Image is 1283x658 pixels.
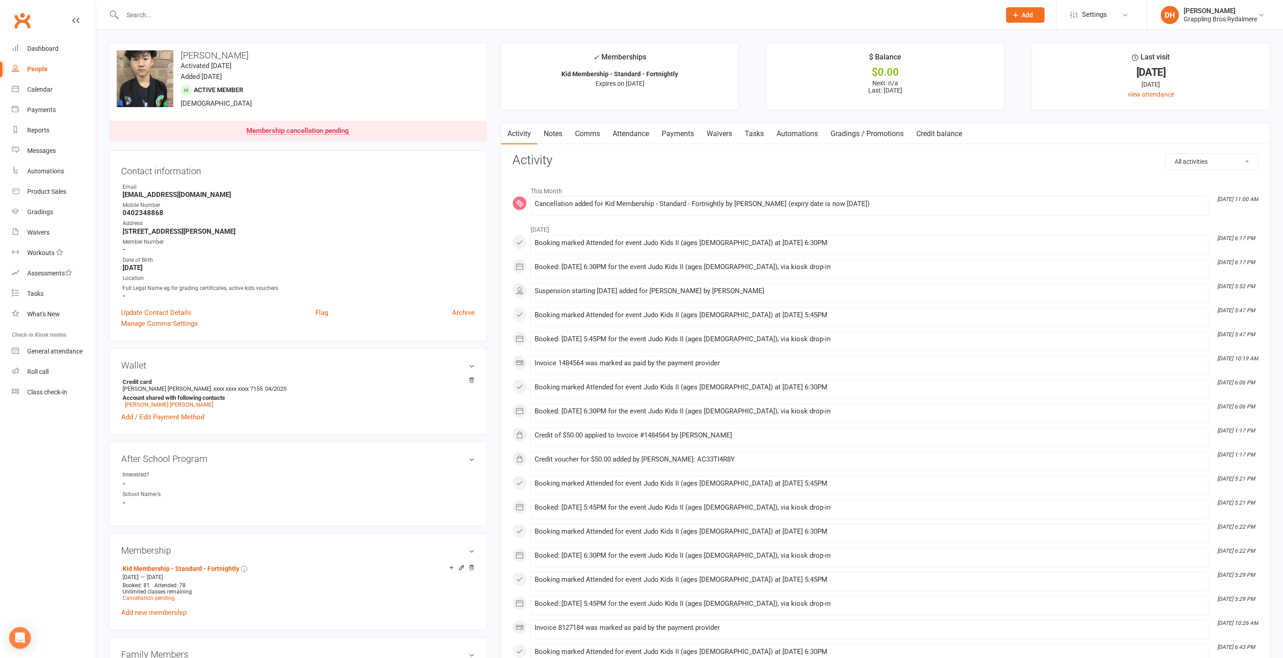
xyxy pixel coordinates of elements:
[12,222,96,243] a: Waivers
[535,335,1204,343] div: Booked: [DATE] 5:45PM for the event Judo Kids II (ages [DEMOGRAPHIC_DATA]), via kiosk drop-in
[12,304,96,324] a: What's New
[27,270,72,277] div: Assessments
[123,284,475,293] div: Full Legal Name eg for grading certificates, active kids vouchers
[606,123,655,144] a: Attendance
[123,256,475,265] div: Date of Birth
[121,360,475,370] h3: Wallet
[1217,476,1255,482] i: [DATE] 5:21 PM
[12,120,96,141] a: Reports
[1217,196,1258,202] i: [DATE] 11:00 AM
[535,600,1204,608] div: Booked: [DATE] 5:45PM for the event Judo Kids II (ages [DEMOGRAPHIC_DATA]), via kiosk drop-in
[27,368,49,375] div: Roll call
[870,51,902,68] div: $ Balance
[535,576,1204,584] div: Booking marked Attended for event Judo Kids II (ages [DEMOGRAPHIC_DATA]) at [DATE] 5:45PM
[535,552,1204,560] div: Booked: [DATE] 6:30PM for the event Judo Kids II (ages [DEMOGRAPHIC_DATA]), via kiosk drop-in
[154,582,186,589] span: Attended: 78
[501,123,537,144] a: Activity
[27,388,67,396] div: Class check-in
[770,123,824,144] a: Automations
[123,219,475,228] div: Address
[561,70,678,78] strong: Kid Membership - Standard - Fortnightly
[1082,5,1107,25] span: Settings
[181,99,252,108] span: [DEMOGRAPHIC_DATA]
[123,582,150,589] span: Booked: 81
[213,385,263,392] span: xxxx xxxx xxxx 7155
[27,106,56,113] div: Payments
[181,73,222,81] time: Added [DATE]
[512,153,1258,167] h3: Activity
[1128,91,1174,98] a: view attendance
[1217,283,1255,290] i: [DATE] 5:52 PM
[512,220,1258,235] li: [DATE]
[12,100,96,120] a: Payments
[123,264,475,272] strong: [DATE]
[535,263,1204,271] div: Booked: [DATE] 6:30PM for the event Judo Kids II (ages [DEMOGRAPHIC_DATA]), via kiosk drop-in
[121,162,475,176] h3: Contact information
[1040,79,1262,89] div: [DATE]
[535,239,1204,247] div: Booking marked Attended for event Judo Kids II (ages [DEMOGRAPHIC_DATA]) at [DATE] 6:30PM
[1184,7,1257,15] div: [PERSON_NAME]
[12,243,96,263] a: Workouts
[147,574,163,580] span: [DATE]
[123,209,475,217] strong: 0402348868
[595,80,644,87] span: Expires on [DATE]
[9,627,31,649] div: Open Intercom Messenger
[12,161,96,182] a: Automations
[1040,68,1262,77] div: [DATE]
[123,378,470,385] strong: Credit card
[27,208,53,216] div: Gradings
[117,50,479,60] h3: [PERSON_NAME]
[1217,235,1255,241] i: [DATE] 6:17 PM
[123,238,475,246] div: Member Number
[537,123,569,144] a: Notes
[593,51,646,68] div: Memberships
[12,382,96,403] a: Class kiosk mode
[1217,307,1255,314] i: [DATE] 5:47 PM
[512,182,1258,196] li: This Month
[123,471,197,479] div: Interested?
[27,290,44,297] div: Tasks
[535,408,1204,415] div: Booked: [DATE] 6:30PM for the event Judo Kids II (ages [DEMOGRAPHIC_DATA]), via kiosk drop-in
[123,574,138,580] span: [DATE]
[738,123,770,144] a: Tasks
[121,318,198,329] a: Manage Comms Settings
[265,385,286,392] span: 04/2025
[123,183,475,192] div: Email
[27,45,59,52] div: Dashboard
[535,528,1204,535] div: Booking marked Attended for event Judo Kids II (ages [DEMOGRAPHIC_DATA]) at [DATE] 6:30PM
[775,79,996,94] p: Next: n/a Last: [DATE]
[1217,572,1255,578] i: [DATE] 5:29 PM
[27,127,49,134] div: Reports
[123,191,475,199] strong: [EMAIL_ADDRESS][DOMAIN_NAME]
[535,287,1204,295] div: Suspension starting [DATE] added for [PERSON_NAME] by [PERSON_NAME]
[123,292,475,300] strong: -
[535,200,1204,208] div: Cancellation added for Kid Membership - Standard - Fortnightly by [PERSON_NAME] (expiry date is n...
[535,383,1204,391] div: Booking marked Attended for event Judo Kids II (ages [DEMOGRAPHIC_DATA]) at [DATE] 6:30PM
[1217,500,1255,506] i: [DATE] 5:21 PM
[247,128,349,135] div: Membership cancellation pending
[123,394,470,401] strong: Account shared with following contacts
[12,79,96,100] a: Calendar
[27,310,60,318] div: What's New
[1161,6,1179,24] div: DH
[121,609,187,617] a: Add new membership
[535,504,1204,511] div: Booked: [DATE] 5:45PM for the event Judo Kids II (ages [DEMOGRAPHIC_DATA]), via kiosk drop-in
[121,545,475,555] h3: Membership
[1217,524,1255,530] i: [DATE] 6:22 PM
[700,123,738,144] a: Waivers
[27,348,83,355] div: General attendance
[27,147,56,154] div: Messages
[123,499,475,507] strong: -
[123,246,475,254] strong: -
[535,432,1204,439] div: Credit of $50.00 applied to Invoice #1484564 by [PERSON_NAME]
[1217,452,1255,458] i: [DATE] 1:17 PM
[125,401,213,408] a: [PERSON_NAME] [PERSON_NAME]
[12,202,96,222] a: Gradings
[12,39,96,59] a: Dashboard
[775,68,996,77] div: $0.00
[123,595,175,601] a: Cancellation pending
[535,359,1204,367] div: Invoice 1484564 was marked as paid by the payment provider
[1217,403,1255,410] i: [DATE] 6:06 PM
[12,284,96,304] a: Tasks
